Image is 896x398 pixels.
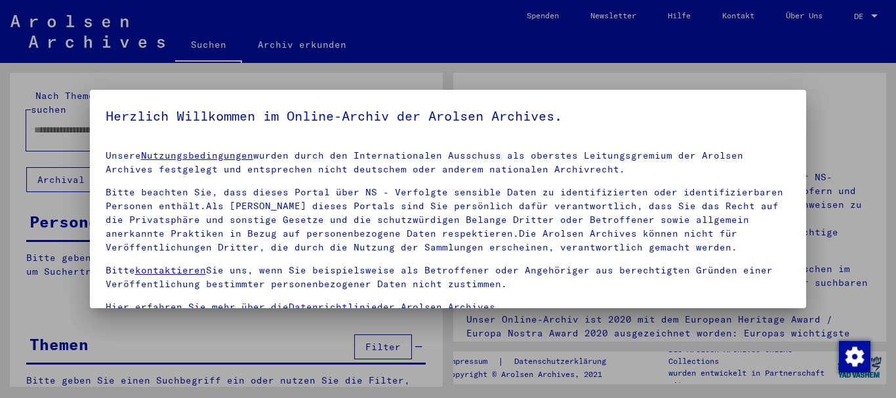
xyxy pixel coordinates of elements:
a: Nutzungsbedingungen [141,149,253,161]
p: Unsere wurden durch den Internationalen Ausschuss als oberstes Leitungsgremium der Arolsen Archiv... [106,149,791,176]
a: Datenrichtlinie [289,301,377,313]
p: Hier erfahren Sie mehr über die der Arolsen Archives. [106,300,791,314]
img: Zustimmung ändern [839,341,870,372]
div: Zustimmung ändern [838,340,870,372]
a: kontaktieren [135,264,206,276]
p: Bitte beachten Sie, dass dieses Portal über NS - Verfolgte sensible Daten zu identifizierten oder... [106,186,791,254]
p: Bitte Sie uns, wenn Sie beispielsweise als Betroffener oder Angehöriger aus berechtigten Gründen ... [106,264,791,291]
h5: Herzlich Willkommen im Online-Archiv der Arolsen Archives. [106,106,791,127]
